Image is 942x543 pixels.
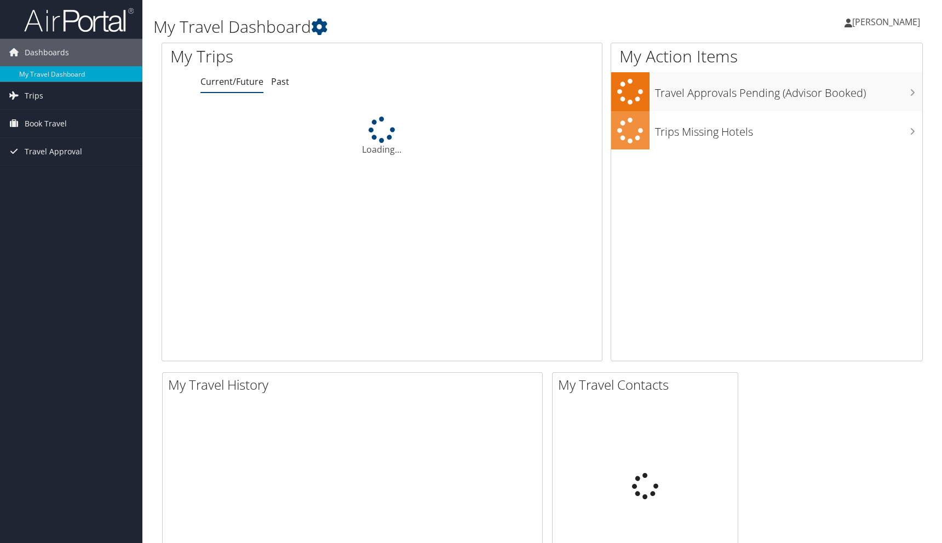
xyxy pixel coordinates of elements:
[168,376,542,394] h2: My Travel History
[558,376,738,394] h2: My Travel Contacts
[25,82,43,109] span: Trips
[655,80,922,101] h3: Travel Approvals Pending (Advisor Booked)
[655,119,922,140] h3: Trips Missing Hotels
[611,72,922,111] a: Travel Approvals Pending (Advisor Booked)
[611,111,922,150] a: Trips Missing Hotels
[271,76,289,88] a: Past
[153,15,672,38] h1: My Travel Dashboard
[25,110,67,137] span: Book Travel
[611,45,922,68] h1: My Action Items
[25,138,82,165] span: Travel Approval
[162,117,602,156] div: Loading...
[852,16,920,28] span: [PERSON_NAME]
[170,45,410,68] h1: My Trips
[200,76,263,88] a: Current/Future
[845,5,931,38] a: [PERSON_NAME]
[25,39,69,66] span: Dashboards
[24,7,134,33] img: airportal-logo.png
